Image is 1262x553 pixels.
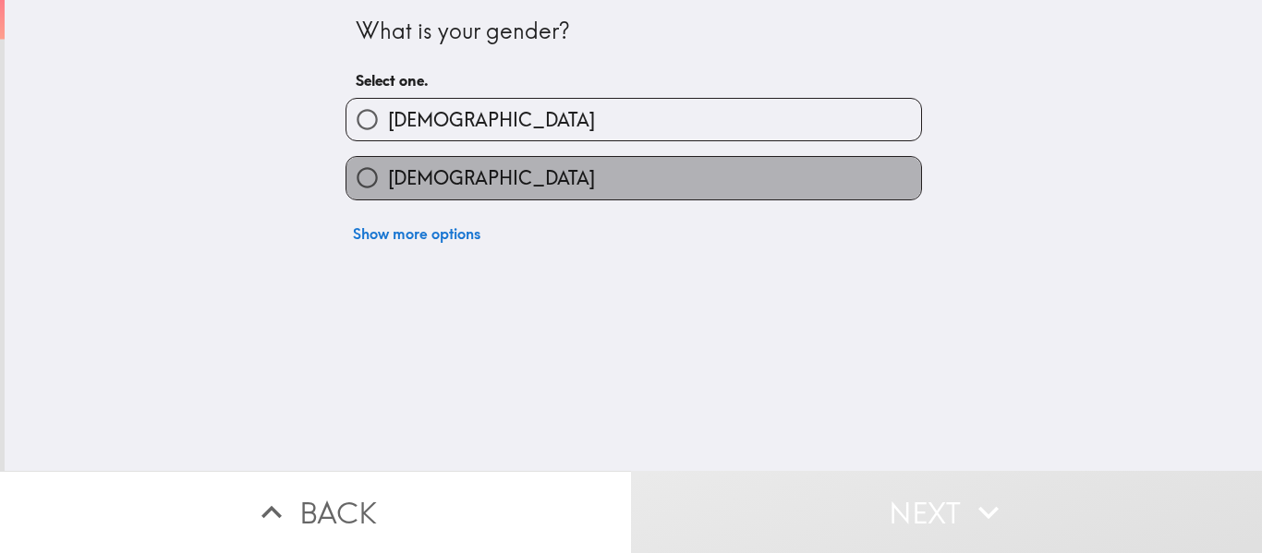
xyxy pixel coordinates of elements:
button: Next [631,471,1262,553]
button: [DEMOGRAPHIC_DATA] [346,99,921,140]
div: What is your gender? [356,16,912,47]
button: Show more options [346,215,488,252]
span: [DEMOGRAPHIC_DATA] [388,165,595,191]
span: [DEMOGRAPHIC_DATA] [388,107,595,133]
h6: Select one. [356,70,912,90]
button: [DEMOGRAPHIC_DATA] [346,157,921,198]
